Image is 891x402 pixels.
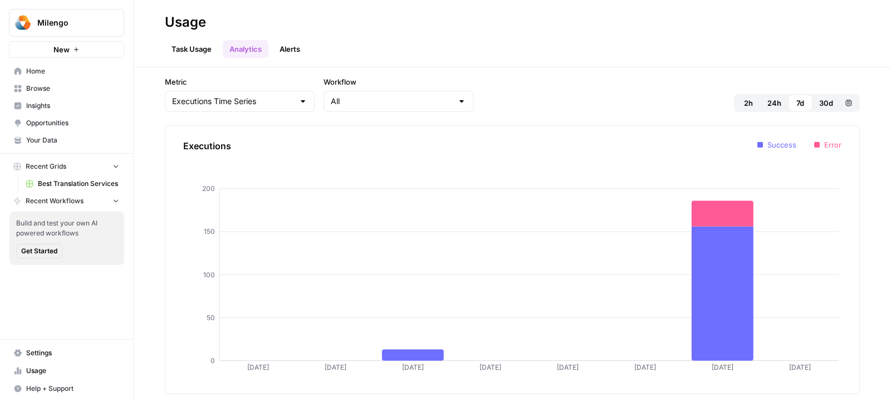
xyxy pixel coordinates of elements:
span: Opportunities [26,118,119,128]
button: Workspace: Milengo [9,9,124,37]
button: 24h [761,94,788,112]
button: Help + Support [9,380,124,398]
tspan: [DATE] [479,363,501,371]
tspan: [DATE] [712,363,733,371]
span: Usage [26,366,119,376]
tspan: 0 [210,356,215,365]
span: Your Data [26,135,119,145]
input: All [331,96,453,107]
a: Settings [9,344,124,362]
span: Settings [26,348,119,358]
span: Recent Workflows [26,196,84,206]
span: 7d [796,97,804,109]
a: Usage [9,362,124,380]
span: Recent Grids [26,161,66,171]
div: Usage [165,13,206,31]
span: Build and test your own AI powered workflows [16,218,118,238]
button: Recent Grids [9,158,124,175]
a: Your Data [9,131,124,149]
input: Executions Time Series [172,96,294,107]
button: 2h [736,94,761,112]
a: Task Usage [165,40,218,58]
span: Home [26,66,119,76]
span: Help + Support [26,384,119,394]
span: 30d [819,97,833,109]
label: Metric [165,76,315,87]
tspan: 100 [203,271,215,279]
a: Insights [9,97,124,115]
a: Analytics [223,40,268,58]
tspan: [DATE] [325,363,346,371]
span: Insights [26,101,119,111]
span: 24h [767,97,781,109]
a: Home [9,62,124,80]
tspan: [DATE] [634,363,656,371]
a: Alerts [273,40,307,58]
span: Browse [26,84,119,94]
tspan: [DATE] [402,363,424,371]
img: Milengo Logo [13,13,33,33]
tspan: 150 [204,227,215,236]
a: Opportunities [9,114,124,132]
a: Browse [9,80,124,97]
li: Success [757,139,796,150]
span: Best Translation Services [38,179,119,189]
span: 2h [744,97,753,109]
a: Best Translation Services [21,175,124,193]
li: Error [814,139,841,150]
span: Milengo [37,17,105,28]
button: Get Started [16,244,62,258]
tspan: [DATE] [789,363,811,371]
button: Recent Workflows [9,193,124,209]
span: New [53,44,70,55]
tspan: [DATE] [247,363,269,371]
tspan: [DATE] [557,363,579,371]
span: Get Started [21,246,57,256]
tspan: 50 [207,313,215,322]
tspan: 200 [202,184,215,193]
label: Workflow [324,76,473,87]
button: New [9,41,124,58]
button: 30d [812,94,840,112]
